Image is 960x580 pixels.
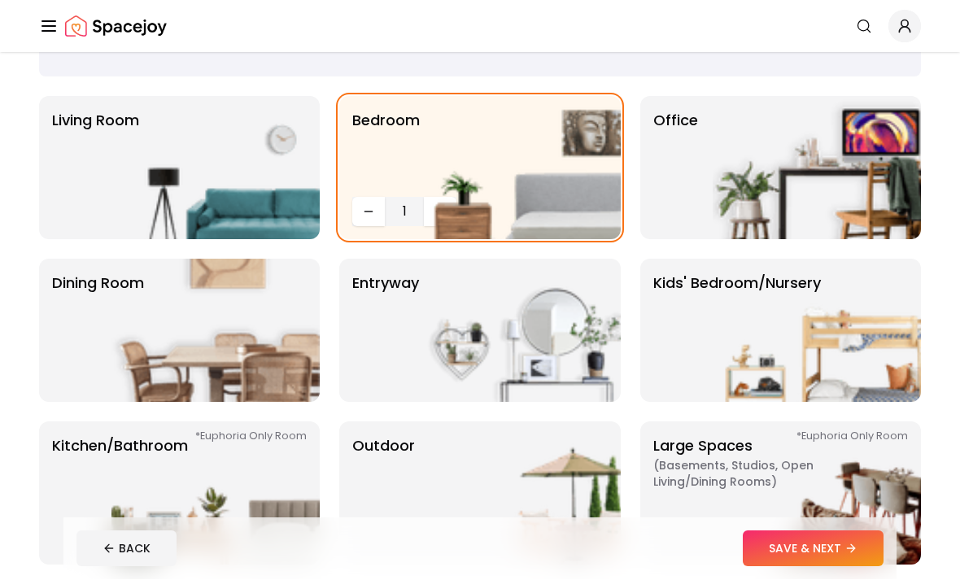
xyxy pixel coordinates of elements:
img: Living Room [111,97,320,240]
img: Kids' Bedroom/Nursery [713,259,921,403]
img: Dining Room [111,259,320,403]
p: Bedroom [352,110,420,191]
button: SAVE & NEXT [743,531,884,567]
p: Dining Room [52,273,144,390]
p: Kitchen/Bathroom [52,435,188,552]
img: Large Spaces *Euphoria Only [713,422,921,565]
p: Office [653,110,698,227]
img: entryway [412,259,621,403]
img: Office [713,97,921,240]
img: Kitchen/Bathroom *Euphoria Only [111,422,320,565]
img: Outdoor [412,422,621,565]
p: Outdoor [352,435,415,552]
span: 1 [391,203,417,222]
img: Bedroom [412,97,621,240]
p: Large Spaces [653,435,857,552]
p: Kids' Bedroom/Nursery [653,273,821,390]
span: ( Basements, Studios, Open living/dining rooms ) [653,458,857,491]
img: Spacejoy Logo [65,10,167,42]
a: Spacejoy [65,10,167,42]
p: Living Room [52,110,139,227]
p: entryway [352,273,419,390]
button: Decrease quantity [352,198,385,227]
button: BACK [76,531,177,567]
